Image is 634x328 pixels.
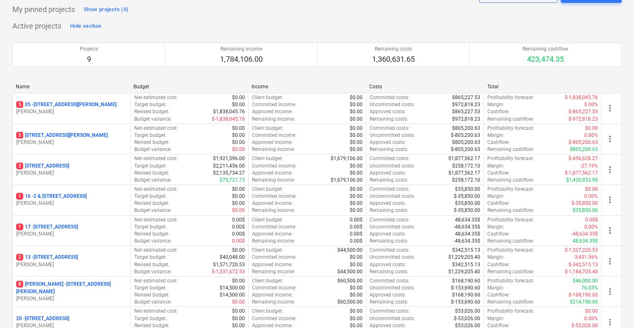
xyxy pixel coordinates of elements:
p: [PERSON_NAME] [16,295,127,302]
p: Margin : [487,101,504,108]
p: 0.00$ [232,224,245,231]
p: $258,172.10 [452,163,480,170]
p: $0.00 [350,292,363,299]
p: Uncommitted costs : [370,284,415,292]
p: $-1,838,045.76 [212,116,245,123]
p: Margin : [487,132,504,139]
p: Remaining income : [252,299,295,306]
p: Revised budget : [134,200,169,207]
p: Remaining cashflow : [487,177,534,184]
p: $1,877,562.17 [448,170,480,177]
button: Show projects (0) [82,3,131,16]
p: $865,227.53 [452,108,480,115]
p: $0.00 [350,116,363,123]
p: $0.00 [350,308,363,315]
p: Revised budget : [134,139,169,146]
p: $0.00 [232,308,245,315]
p: $-35,850.00 [454,207,480,214]
p: $-153,690.60 [451,284,480,292]
p: $342,515.13 [452,261,480,268]
p: $0.00 [232,101,245,108]
p: Remaining costs : [370,299,408,306]
p: Remaining income : [252,268,295,275]
p: $0.00 [350,284,363,292]
p: $1,420,933.90 [566,177,598,184]
p: 16 - 2 & [STREET_ADDRESS] [16,193,87,200]
p: Uncommitted costs : [370,132,415,139]
p: Remaining income : [252,238,295,245]
p: $0.00 [232,139,245,146]
p: $0.00 [350,170,363,177]
p: [PERSON_NAME] [16,139,127,146]
p: $53,026.00 [455,308,480,315]
p: Approved income : [252,231,293,238]
p: $2,135,734.27 [213,170,245,177]
p: [STREET_ADDRESS][PERSON_NAME] [16,132,108,139]
p: Remaining cashflow : [487,299,534,306]
p: Uncommitted costs : [370,163,415,170]
p: 0.00$ [350,216,363,224]
p: $-35,850.00 [571,200,598,207]
p: $0.00 [350,132,363,139]
p: $0.00 [232,277,245,284]
p: Approved income : [252,108,293,115]
p: Target budget : [134,315,167,322]
p: $1,679,106.00 [331,177,363,184]
p: Committed costs : [370,216,409,224]
p: Target budget : [134,284,167,292]
p: Budget variance : [134,299,172,306]
p: -48,634.35$ [454,224,480,231]
p: $0.00 [232,125,245,132]
p: $0.00 [232,200,245,207]
p: Committed income : [252,132,296,139]
p: $805,200.63 [452,139,480,146]
p: Revised budget : [134,231,169,238]
p: My pinned projects [12,5,75,15]
span: more_vert [605,195,615,205]
p: 20 - [STREET_ADDRESS] [16,315,69,322]
p: $1,571,720.53 [213,261,245,268]
p: Approved income : [252,200,293,207]
p: Net estimated cost : [134,216,178,224]
span: more_vert [605,165,615,175]
p: $972,818.23 [452,116,480,123]
p: Revised budget : [134,170,169,177]
p: $0.00 [585,308,598,315]
p: Approved costs : [370,292,406,299]
p: Target budget : [134,132,167,139]
p: 0.00% [584,315,598,322]
p: $0.00 [350,139,363,146]
p: Remaining costs : [370,177,408,184]
p: Net estimated cost : [134,125,178,132]
div: 8[PERSON_NAME] -[STREET_ADDRESS][PERSON_NAME][PERSON_NAME] [16,281,127,302]
p: Committed costs : [370,308,409,315]
p: Profitability forecast : [487,277,534,284]
p: Committed costs : [370,247,409,254]
div: Hide section [70,22,101,31]
p: $-53,026.00 [454,315,480,322]
p: Budget variance : [134,238,172,245]
p: Committed income : [252,193,296,200]
p: 48,634.35$ [573,238,598,245]
p: 13 - [STREET_ADDRESS] [16,254,78,261]
p: $0.00 [232,186,245,193]
div: 5[STREET_ADDRESS][PERSON_NAME][PERSON_NAME] [16,132,127,146]
span: more_vert [605,256,615,266]
p: 0.00% [584,224,598,231]
span: 5 [16,101,23,108]
div: Costs [369,84,480,90]
p: Target budget : [134,101,167,108]
p: Approved income : [252,170,293,177]
p: Revised budget : [134,292,169,299]
p: $44,500.00 [337,247,363,254]
p: $-1,184,705.40 [565,268,598,275]
iframe: Chat Widget [593,288,634,328]
p: 0.00$ [350,231,363,238]
p: $258,172.10 [452,177,480,184]
p: Approved income : [252,292,293,299]
p: $60,500.00 [337,299,363,306]
div: Total [487,84,598,90]
span: 5 [16,132,23,138]
p: -48,634.35$ [571,231,598,238]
